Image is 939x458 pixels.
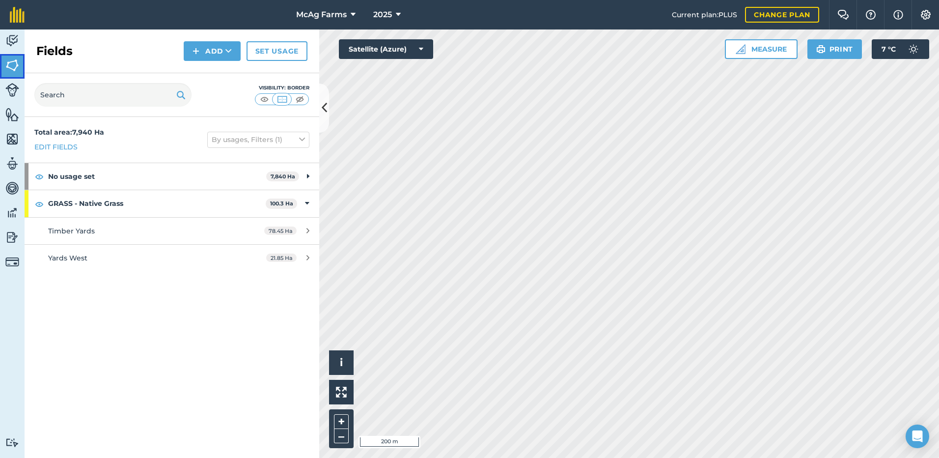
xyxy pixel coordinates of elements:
strong: 100.3 Ha [270,200,293,207]
button: + [334,414,349,429]
div: No usage set7,840 Ha [25,163,319,190]
img: svg+xml;base64,PHN2ZyB4bWxucz0iaHR0cDovL3d3dy53My5vcmcvMjAwMC9zdmciIHdpZHRoPSI1MCIgaGVpZ2h0PSI0MC... [276,94,288,104]
button: Add [184,41,241,61]
button: Satellite (Azure) [339,39,433,59]
button: – [334,429,349,443]
img: svg+xml;base64,PHN2ZyB4bWxucz0iaHR0cDovL3d3dy53My5vcmcvMjAwMC9zdmciIHdpZHRoPSI1NiIgaGVpZ2h0PSI2MC... [5,107,19,122]
img: svg+xml;base64,PHN2ZyB4bWxucz0iaHR0cDovL3d3dy53My5vcmcvMjAwMC9zdmciIHdpZHRoPSIxOSIgaGVpZ2h0PSIyNC... [816,43,826,55]
img: svg+xml;base64,PD94bWwgdmVyc2lvbj0iMS4wIiBlbmNvZGluZz0idXRmLTgiPz4KPCEtLSBHZW5lcmF0b3I6IEFkb2JlIE... [5,205,19,220]
span: Timber Yards [48,227,95,235]
img: svg+xml;base64,PHN2ZyB4bWxucz0iaHR0cDovL3d3dy53My5vcmcvMjAwMC9zdmciIHdpZHRoPSIxOCIgaGVpZ2h0PSIyNC... [35,198,44,210]
span: Yards West [48,254,87,262]
img: svg+xml;base64,PD94bWwgdmVyc2lvbj0iMS4wIiBlbmNvZGluZz0idXRmLTgiPz4KPCEtLSBHZW5lcmF0b3I6IEFkb2JlIE... [5,438,19,447]
span: 78.45 Ha [264,227,297,235]
strong: 7,840 Ha [271,173,295,180]
img: Two speech bubbles overlapping with the left bubble in the forefront [837,10,849,20]
input: Search [34,83,192,107]
a: Edit fields [34,142,78,152]
img: Four arrows, one pointing top left, one top right, one bottom right and the last bottom left [336,387,347,398]
img: svg+xml;base64,PD94bWwgdmVyc2lvbj0iMS4wIiBlbmNvZGluZz0idXRmLTgiPz4KPCEtLSBHZW5lcmF0b3I6IEFkb2JlIE... [5,156,19,171]
img: svg+xml;base64,PD94bWwgdmVyc2lvbj0iMS4wIiBlbmNvZGluZz0idXRmLTgiPz4KPCEtLSBHZW5lcmF0b3I6IEFkb2JlIE... [5,255,19,269]
button: 7 °C [872,39,929,59]
a: Change plan [745,7,819,23]
strong: GRASS - Native Grass [48,190,266,217]
span: i [340,356,343,369]
img: A question mark icon [865,10,877,20]
img: svg+xml;base64,PD94bWwgdmVyc2lvbj0iMS4wIiBlbmNvZGluZz0idXRmLTgiPz4KPCEtLSBHZW5lcmF0b3I6IEFkb2JlIE... [5,181,19,196]
div: Open Intercom Messenger [906,425,929,448]
div: GRASS - Native Grass100.3 Ha [25,190,319,217]
img: svg+xml;base64,PD94bWwgdmVyc2lvbj0iMS4wIiBlbmNvZGluZz0idXRmLTgiPz4KPCEtLSBHZW5lcmF0b3I6IEFkb2JlIE... [5,230,19,245]
img: svg+xml;base64,PHN2ZyB4bWxucz0iaHR0cDovL3d3dy53My5vcmcvMjAwMC9zdmciIHdpZHRoPSIxNyIgaGVpZ2h0PSIxNy... [893,9,903,21]
span: 7 ° C [882,39,896,59]
div: Visibility: Border [254,84,309,92]
img: A cog icon [920,10,932,20]
img: svg+xml;base64,PHN2ZyB4bWxucz0iaHR0cDovL3d3dy53My5vcmcvMjAwMC9zdmciIHdpZHRoPSIxOCIgaGVpZ2h0PSIyNC... [35,171,44,182]
img: svg+xml;base64,PD94bWwgdmVyc2lvbj0iMS4wIiBlbmNvZGluZz0idXRmLTgiPz4KPCEtLSBHZW5lcmF0b3I6IEFkb2JlIE... [5,83,19,97]
img: svg+xml;base64,PHN2ZyB4bWxucz0iaHR0cDovL3d3dy53My5vcmcvMjAwMC9zdmciIHdpZHRoPSI1NiIgaGVpZ2h0PSI2MC... [5,58,19,73]
a: Set usage [247,41,307,61]
span: 21.85 Ha [266,254,297,262]
img: svg+xml;base64,PHN2ZyB4bWxucz0iaHR0cDovL3d3dy53My5vcmcvMjAwMC9zdmciIHdpZHRoPSI1MCIgaGVpZ2h0PSI0MC... [258,94,271,104]
img: svg+xml;base64,PD94bWwgdmVyc2lvbj0iMS4wIiBlbmNvZGluZz0idXRmLTgiPz4KPCEtLSBHZW5lcmF0b3I6IEFkb2JlIE... [5,33,19,48]
span: 2025 [373,9,392,21]
button: Print [807,39,862,59]
a: Timber Yards78.45 Ha [25,218,319,244]
strong: Total area : 7,940 Ha [34,128,104,137]
strong: No usage set [48,163,266,190]
img: svg+xml;base64,PHN2ZyB4bWxucz0iaHR0cDovL3d3dy53My5vcmcvMjAwMC9zdmciIHdpZHRoPSIxNCIgaGVpZ2h0PSIyNC... [193,45,199,57]
img: svg+xml;base64,PHN2ZyB4bWxucz0iaHR0cDovL3d3dy53My5vcmcvMjAwMC9zdmciIHdpZHRoPSI1NiIgaGVpZ2h0PSI2MC... [5,132,19,146]
a: Yards West21.85 Ha [25,245,319,271]
img: Ruler icon [736,44,746,54]
img: fieldmargin Logo [10,7,25,23]
span: McAg Farms [296,9,347,21]
img: svg+xml;base64,PHN2ZyB4bWxucz0iaHR0cDovL3d3dy53My5vcmcvMjAwMC9zdmciIHdpZHRoPSIxOSIgaGVpZ2h0PSIyNC... [176,89,186,101]
span: Current plan : PLUS [672,9,737,20]
button: i [329,350,354,375]
img: svg+xml;base64,PD94bWwgdmVyc2lvbj0iMS4wIiBlbmNvZGluZz0idXRmLTgiPz4KPCEtLSBHZW5lcmF0b3I6IEFkb2JlIE... [904,39,923,59]
button: By usages, Filters (1) [207,132,309,147]
button: Measure [725,39,798,59]
h2: Fields [36,43,73,59]
img: svg+xml;base64,PHN2ZyB4bWxucz0iaHR0cDovL3d3dy53My5vcmcvMjAwMC9zdmciIHdpZHRoPSI1MCIgaGVpZ2h0PSI0MC... [294,94,306,104]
